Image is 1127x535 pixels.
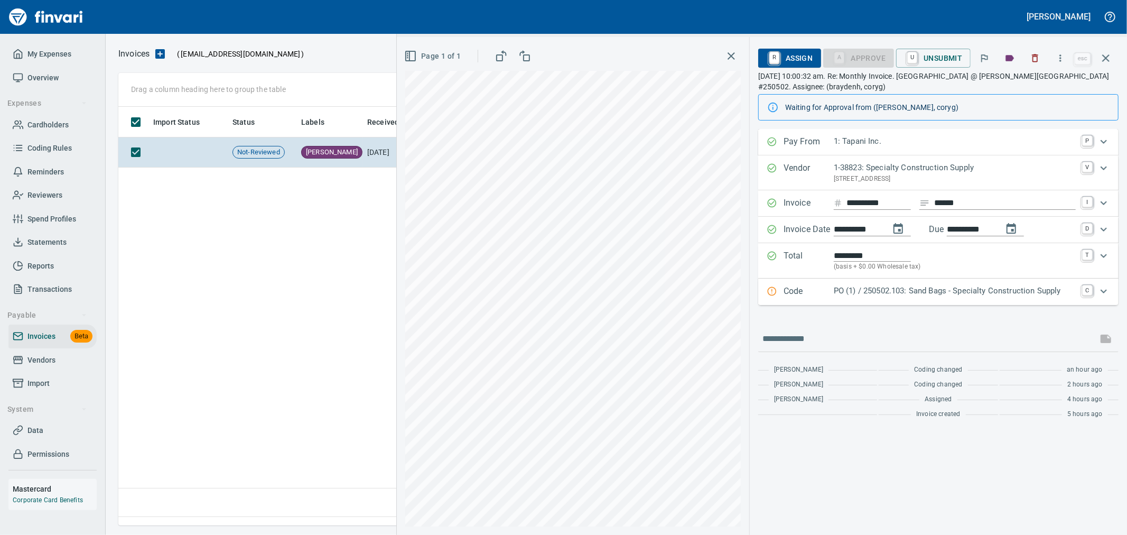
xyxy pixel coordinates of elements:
p: 1-38823: Specialty Construction Supply [834,162,1076,174]
a: Reviewers [8,183,97,207]
p: 1: Tapani Inc. [834,135,1076,147]
p: ( ) [171,49,304,59]
a: Coding Rules [8,136,97,160]
a: Corporate Card Benefits [13,496,83,504]
div: Waiting for Approval from ([PERSON_NAME], coryg) [785,98,1110,117]
button: Labels [998,47,1021,70]
span: 4 hours ago [1067,394,1103,405]
span: Coding Rules [27,142,72,155]
span: 2 hours ago [1067,380,1103,390]
button: change due date [999,216,1024,242]
button: [PERSON_NAME] [1024,8,1093,25]
p: Invoice [784,197,834,210]
p: Vendor [784,162,834,184]
span: Spend Profiles [27,213,76,226]
button: UUnsubmit [896,49,971,68]
span: [PERSON_NAME] [774,365,823,375]
span: Import [27,377,50,390]
a: P [1082,135,1093,146]
a: R [769,52,779,63]
span: Vendors [27,354,55,367]
button: System [3,400,91,419]
button: Expenses [3,94,91,113]
p: Invoices [118,48,150,60]
span: Coding changed [914,365,962,375]
a: Cardholders [8,113,97,137]
span: Overview [27,71,59,85]
span: Page 1 of 1 [406,50,461,63]
h5: [PERSON_NAME] [1027,11,1091,22]
span: System [7,403,87,416]
span: Received [367,116,413,128]
span: [PERSON_NAME] [774,394,823,405]
a: Reminders [8,160,97,184]
a: T [1082,250,1093,260]
span: Beta [70,330,92,343]
a: D [1082,223,1093,234]
a: V [1082,162,1093,172]
span: My Expenses [27,48,71,61]
span: Expenses [7,97,87,110]
a: C [1082,285,1093,296]
a: Permissions [8,442,97,466]
p: Code [784,285,834,299]
p: Pay From [784,135,834,149]
h6: Mastercard [13,483,97,495]
p: Due [929,223,979,236]
span: Invoices [27,330,55,343]
button: Upload an Invoice [150,48,171,60]
a: Data [8,419,97,442]
svg: Invoice description [919,198,930,208]
div: Expand [758,243,1119,279]
span: Invoice created [916,409,961,420]
button: RAssign [758,49,821,68]
a: Spend Profiles [8,207,97,231]
img: Finvari [6,4,86,30]
a: Transactions [8,278,97,301]
span: Status [232,116,255,128]
p: (basis + $0.00 Wholesale tax) [834,262,1076,272]
p: Invoice Date [784,223,834,237]
a: Reports [8,254,97,278]
span: Coding changed [914,380,962,390]
svg: Invoice number [834,197,842,209]
p: Total [784,250,834,272]
p: [STREET_ADDRESS] [834,174,1076,185]
a: Vendors [8,348,97,372]
span: Unsubmit [905,49,962,67]
button: Payable [3,306,91,325]
span: [PERSON_NAME] [302,147,362,158]
span: Reports [27,260,54,273]
nav: breadcrumb [118,48,150,60]
p: Drag a column heading here to group the table [131,84,286,95]
button: change date [886,216,911,242]
div: Expand [758,190,1119,217]
span: Received [367,116,399,128]
span: Import Status [153,116,213,128]
span: [PERSON_NAME] [774,380,823,390]
p: [DATE] 10:00:32 am. Re: Monthly Invoice. [GEOGRAPHIC_DATA] @ [PERSON_NAME][GEOGRAPHIC_DATA] #2505... [758,71,1119,92]
span: Labels [301,116,338,128]
a: InvoicesBeta [8,325,97,348]
button: More [1049,47,1072,70]
button: Discard [1023,47,1047,70]
span: This records your message into the invoice and notifies anyone mentioned [1093,326,1119,352]
span: Cardholders [27,118,69,132]
span: [EMAIL_ADDRESS][DOMAIN_NAME] [180,49,301,59]
td: [DATE] [363,137,421,168]
span: Reviewers [27,189,62,202]
span: Assign [767,49,813,67]
span: Close invoice [1072,45,1119,71]
span: 5 hours ago [1067,409,1103,420]
a: U [907,52,917,63]
div: Expand [758,279,1119,305]
span: Statements [27,236,67,249]
span: Reminders [27,165,64,179]
div: Expand [758,129,1119,155]
a: I [1082,197,1093,207]
a: esc [1075,53,1091,64]
p: PO (1) / 250502.103: Sand Bags - Specialty Construction Supply [834,285,1076,297]
button: Page 1 of 1 [402,47,465,66]
button: Flag [973,47,996,70]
